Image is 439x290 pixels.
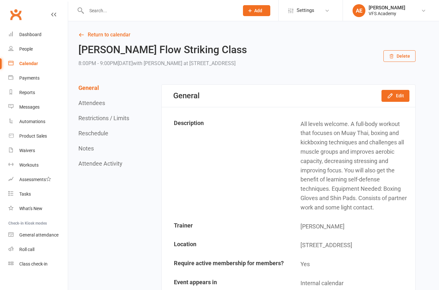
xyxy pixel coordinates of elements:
[369,11,405,16] div: VFS Academy
[19,148,35,153] div: Waivers
[162,217,288,236] td: Trainer
[19,261,48,266] div: Class check-in
[8,242,68,257] a: Roll call
[8,143,68,158] a: Waivers
[162,236,288,255] td: Location
[8,228,68,242] a: General attendance kiosk mode
[19,75,40,81] div: Payments
[8,71,68,85] a: Payments
[8,172,68,187] a: Assessments
[8,158,68,172] a: Workouts
[78,160,122,167] button: Attendee Activity
[78,115,129,121] button: Restrictions / Limits
[78,84,99,91] button: General
[19,177,51,182] div: Assessments
[85,6,235,15] input: Search...
[8,187,68,201] a: Tasks
[19,247,34,252] div: Roll call
[297,3,314,18] span: Settings
[19,32,41,37] div: Dashboard
[19,61,38,66] div: Calendar
[19,90,35,95] div: Reports
[8,257,68,271] a: Class kiosk mode
[78,59,247,68] div: 8:00PM - 9:00PM[DATE]
[8,27,68,42] a: Dashboard
[383,50,416,62] button: Delete
[8,42,68,56] a: People
[289,236,415,255] td: [STREET_ADDRESS]
[289,255,415,274] td: Yes
[19,206,42,211] div: What's New
[8,100,68,114] a: Messages
[173,91,200,100] div: General
[19,191,31,197] div: Tasks
[162,255,288,274] td: Require active membership for members?
[19,119,45,124] div: Automations
[19,104,40,110] div: Messages
[381,90,409,101] button: Edit
[19,46,33,52] div: People
[78,30,416,39] a: Return to calendar
[243,5,270,16] button: Add
[133,60,182,66] span: with [PERSON_NAME]
[162,115,288,217] td: Description
[8,6,24,23] a: Clubworx
[78,44,247,55] h2: [PERSON_NAME] Flow Striking Class
[8,201,68,216] a: What's New
[289,115,415,217] td: All levels welcome. A full-body workout that focuses on Muay Thai, boxing and kickboxing techniqu...
[78,145,94,152] button: Notes
[19,133,47,139] div: Product Sales
[184,60,236,66] span: at [STREET_ADDRESS]
[300,279,410,288] div: Internal calendar
[19,232,58,237] div: General attendance
[369,5,405,11] div: [PERSON_NAME]
[289,217,415,236] td: [PERSON_NAME]
[254,8,262,13] span: Add
[78,130,108,137] button: Reschedule
[8,129,68,143] a: Product Sales
[8,56,68,71] a: Calendar
[8,85,68,100] a: Reports
[353,4,365,17] div: AE
[78,100,105,106] button: Attendees
[19,162,39,168] div: Workouts
[8,114,68,129] a: Automations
